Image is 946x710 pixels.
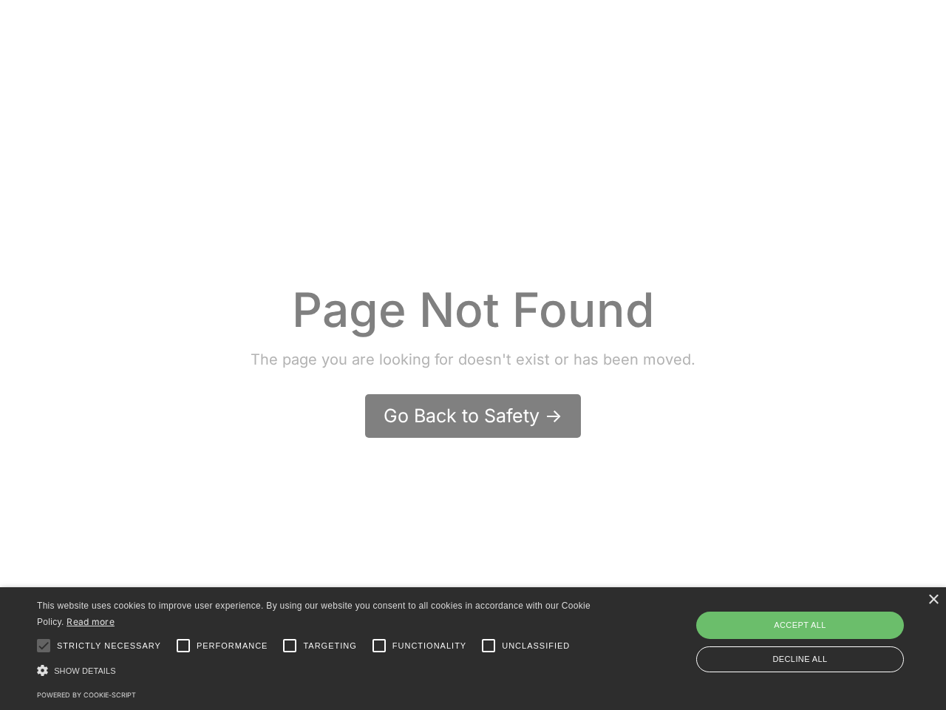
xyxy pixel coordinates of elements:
[67,616,115,627] a: Read more
[57,640,161,652] span: Strictly necessary
[37,601,591,628] span: This website uses cookies to improve user experience. By using our website you consent to all coo...
[37,691,136,699] a: Powered by cookie-script
[251,280,695,339] div: Page Not Found
[365,394,581,438] a: Go Back to Safety ->
[700,550,946,710] iframe: Chat Widget
[37,663,604,678] div: Show details
[696,646,904,672] div: Decline all
[251,347,695,372] div: The page you are looking for doesn't exist or has been moved.
[392,640,466,652] span: Functionality
[502,640,570,652] span: Unclassified
[197,640,268,652] span: Performance
[384,403,562,429] div: Go Back to Safety ->
[303,640,356,652] span: Targeting
[54,666,116,675] span: Show details
[696,612,904,638] div: Accept all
